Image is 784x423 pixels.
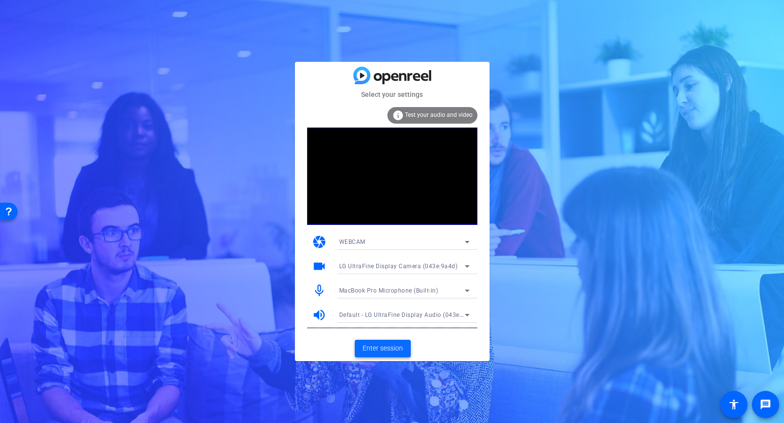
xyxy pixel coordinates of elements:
mat-card-subtitle: Select your settings [295,89,490,100]
mat-icon: videocam [312,259,327,274]
span: Default - LG UltraFine Display Audio (043e:9a4b) [339,311,478,318]
button: Enter session [355,340,411,357]
span: MacBook Pro Microphone (Built-in) [339,287,438,294]
mat-icon: info [392,110,404,121]
span: WEBCAM [339,239,365,245]
span: Test your audio and video [405,111,473,118]
mat-icon: camera [312,235,327,249]
mat-icon: accessibility [728,399,740,410]
span: LG UltraFine Display Camera (043e:9a4d) [339,263,458,270]
span: Enter session [363,343,403,353]
img: blue-gradient.svg [353,67,431,84]
mat-icon: volume_up [312,308,327,322]
mat-icon: mic_none [312,283,327,298]
mat-icon: message [760,399,771,410]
